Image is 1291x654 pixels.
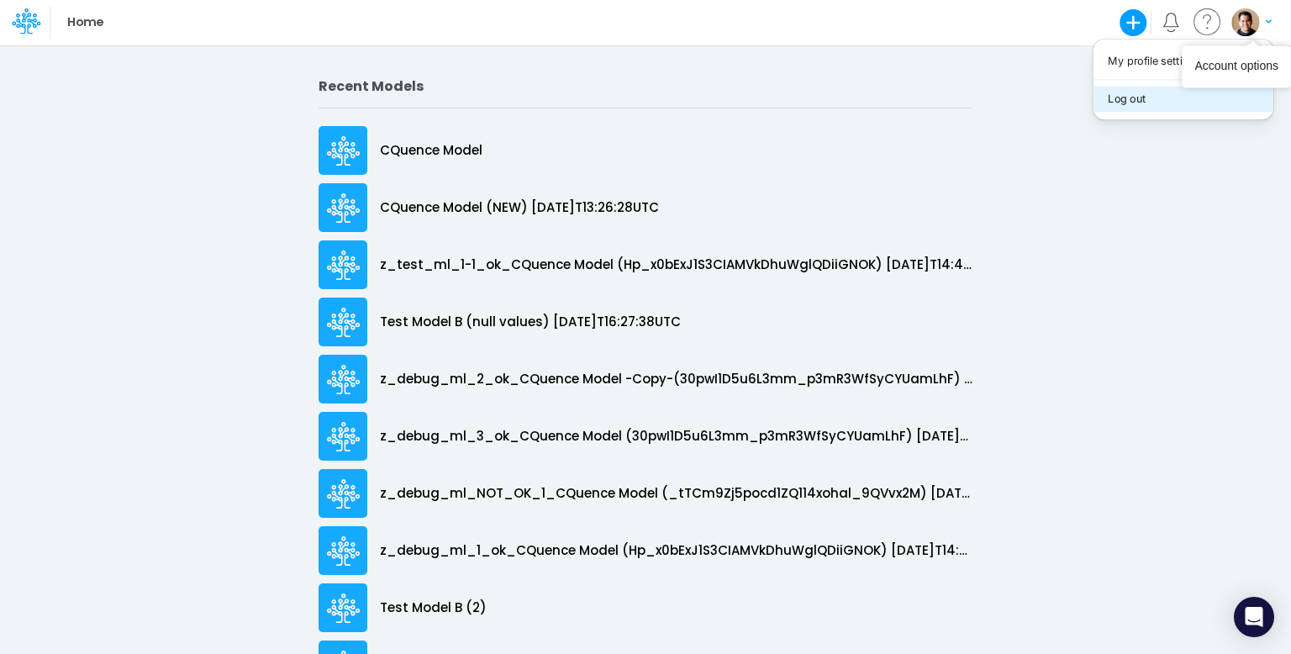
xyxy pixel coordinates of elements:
p: CQuence Model [380,141,482,161]
p: z_test_ml_1-1_ok_CQuence Model (Hp_x0bExJ1S3CIAMVkDhuWglQDiiGNOK) [DATE]T14:40:20UTC (copy) [DATE... [380,256,972,275]
a: z_debug_ml_NOT_OK_1_CQuence Model (_tTCm9Zj5pocd1ZQ114xohal_9QVvx2M) [DATE]T14:41:02UTC [319,465,972,522]
a: CQuence Model [319,122,972,179]
p: z_debug_ml_NOT_OK_1_CQuence Model (_tTCm9Zj5pocd1ZQ114xohal_9QVvx2M) [DATE]T14:41:02UTC [380,484,972,504]
p: z_debug_ml_1_ok_CQuence Model (Hp_x0bExJ1S3CIAMVkDhuWglQDiiGNOK) [DATE]T14:40:20UTC [380,541,972,561]
a: z_test_ml_1-1_ok_CQuence Model (Hp_x0bExJ1S3CIAMVkDhuWglQDiiGNOK) [DATE]T14:40:20UTC (copy) [DATE... [319,236,972,293]
div: Account options [1194,58,1278,75]
a: z_debug_ml_3_ok_CQuence Model (30pwI1D5u6L3mm_p3mR3WfSyCYUamLhF) [DATE]T14:40:20UTC (copy) [DATE]... [319,408,972,465]
a: Notifications [1162,13,1181,32]
p: z_debug_ml_2_ok_CQuence Model -Copy-(30pwI1D5u6L3mm_p3mR3WfSyCYUamLhF) [DATE]T14:40:20UTC (copy) ... [380,370,972,389]
h2: Recent Models [319,78,972,94]
div: Open Intercom Messenger [1234,597,1274,637]
p: CQuence Model (NEW) [DATE]T13:26:28UTC [380,198,659,218]
p: Home [67,13,103,32]
a: Test Model B (2) [319,579,972,636]
a: CQuence Model (NEW) [DATE]T13:26:28UTC [319,179,972,236]
p: z_debug_ml_3_ok_CQuence Model (30pwI1D5u6L3mm_p3mR3WfSyCYUamLhF) [DATE]T14:40:20UTC (copy) [DATE]... [380,427,972,446]
a: z_debug_ml_2_ok_CQuence Model -Copy-(30pwI1D5u6L3mm_p3mR3WfSyCYUamLhF) [DATE]T14:40:20UTC (copy) ... [319,351,972,408]
p: Test Model B (null values) [DATE]T16:27:38UTC [380,313,681,332]
button: Log out [1093,86,1273,112]
a: Test Model B (null values) [DATE]T16:27:38UTC [319,293,972,351]
a: z_debug_ml_1_ok_CQuence Model (Hp_x0bExJ1S3CIAMVkDhuWglQDiiGNOK) [DATE]T14:40:20UTC [319,522,972,579]
p: Test Model B (2) [380,599,487,618]
button: My profile settings [1093,48,1273,74]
